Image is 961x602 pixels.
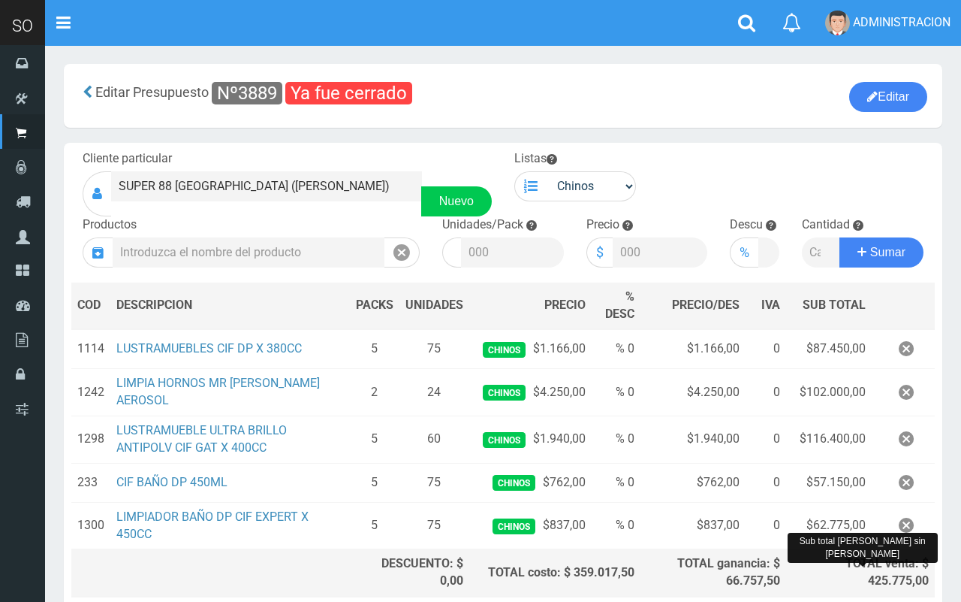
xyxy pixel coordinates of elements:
[730,237,758,268] div: %
[350,283,399,330] th: PACKS
[746,369,786,416] td: 0
[514,150,557,168] label: Listas
[350,416,399,464] td: 5
[544,297,586,314] span: PRECIO
[350,369,399,416] td: 2
[469,416,592,464] td: $1.940,00
[786,329,872,369] td: $87.450,00
[71,329,110,369] td: 1114
[586,237,613,268] div: $
[483,342,526,358] span: Chinos
[356,555,464,590] div: DESCUENTO: $ 0,00
[640,502,746,549] td: $837,00
[442,216,523,234] label: Unidades/Pack
[399,502,469,549] td: 75
[646,555,780,590] div: TOTAL ganancia: $ 66.757,50
[792,555,929,590] div: TOTAL venta: $ 425.775,00
[730,216,763,234] label: Descu
[746,416,786,464] td: 0
[839,237,923,268] button: Sumar
[849,82,927,112] button: Editar
[95,84,209,100] span: Editar Presupuesto
[640,463,746,502] td: $762,00
[605,289,634,321] span: % DESC
[592,416,640,464] td: % 0
[758,237,779,268] input: 000
[802,237,840,268] input: Cantidad
[786,463,872,502] td: $57.150,00
[493,475,535,491] span: Chinos
[761,298,780,312] span: IVA
[116,341,302,355] a: LUSTRAMUEBLES CIF DP X 380CC
[870,246,905,259] span: Sumar
[640,329,746,369] td: $1.166,00
[853,15,950,29] span: ADMINISTRACION
[592,369,640,416] td: % 0
[672,298,740,312] span: PRECIO/DES
[592,329,640,369] td: % 0
[83,216,137,234] label: Productos
[475,564,634,582] div: TOTAL costo: $ 359.017,50
[746,329,786,369] td: 0
[786,369,872,416] td: $102.000,00
[399,369,469,416] td: 24
[469,329,592,369] td: $1.166,00
[469,369,592,416] td: $4.250,00
[461,237,564,268] input: 000
[399,463,469,502] td: 75
[788,533,938,563] div: Sub total [PERSON_NAME] sin [PERSON_NAME]
[493,519,535,534] span: Chinos
[212,82,282,104] span: Nº3889
[71,416,110,464] td: 1298
[421,186,492,216] a: Nuevo
[592,502,640,549] td: % 0
[285,82,412,104] span: Ya fue cerrado
[138,298,192,312] span: CRIPCION
[350,463,399,502] td: 5
[350,329,399,369] td: 5
[586,216,619,234] label: Precio
[746,463,786,502] td: 0
[116,376,320,407] a: LIMPIA HORNOS MR [PERSON_NAME] AEROSOL
[399,283,469,330] th: UNIDADES
[399,416,469,464] td: 60
[640,416,746,464] td: $1.940,00
[802,216,850,234] label: Cantidad
[71,502,110,549] td: 1300
[613,237,708,268] input: 000
[116,475,227,489] a: CIF BAÑO DP 450ML
[71,283,110,330] th: COD
[110,283,350,330] th: DES
[746,502,786,549] td: 0
[399,329,469,369] td: 75
[640,369,746,416] td: $4.250,00
[350,502,399,549] td: 5
[825,11,850,35] img: User Image
[113,237,384,268] input: Introduzca el nombre del producto
[71,369,110,416] td: 1242
[83,150,172,168] label: Cliente particular
[71,463,110,502] td: 233
[786,416,872,464] td: $116.400,00
[116,423,287,455] a: LUSTRAMUEBLE ULTRA BRILLO ANTIPOLV CIF GAT X 400CC
[116,510,309,541] a: LIMPIADOR BAÑO DP CIF EXPERT X 450CC
[592,463,640,502] td: % 0
[483,385,526,401] span: Chinos
[469,463,592,502] td: $762,00
[803,297,866,314] span: SUB TOTAL
[111,171,422,201] input: Consumidor Final
[483,432,526,448] span: Chinos
[786,502,872,549] td: $62.775,00
[469,502,592,549] td: $837,00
